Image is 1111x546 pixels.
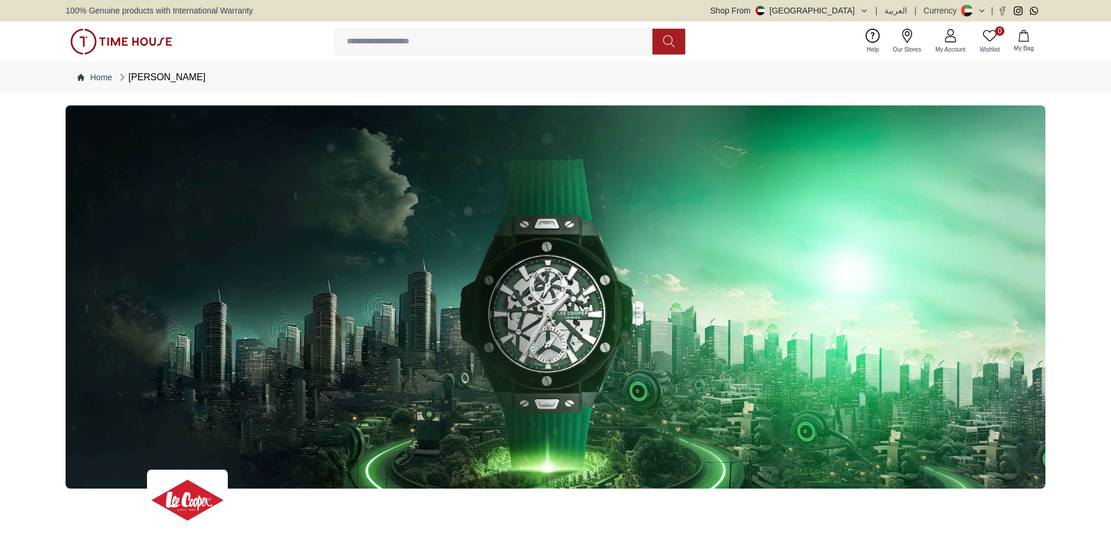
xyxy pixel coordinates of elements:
[860,26,886,56] a: Help
[66,61,1045,94] nav: Breadcrumb
[991,5,993,16] span: |
[931,45,970,54] span: My Account
[914,5,917,16] span: |
[756,6,765,15] img: United Arab Emirates
[66,5,253,16] span: 100% Genuine products with International Warranty
[1030,6,1038,15] a: Whatsapp
[998,6,1007,15] a: Facebook
[888,45,926,54] span: Our Stores
[1007,28,1041,55] button: My Bag
[884,5,907,16] button: العربية
[1014,6,1023,15] a: Instagram
[975,45,1004,54] span: Wishlist
[995,26,1004,36] span: 0
[924,5,962,16] div: Currency
[1009,44,1038,53] span: My Bag
[886,26,928,56] a: Our Stores
[117,70,206,84] div: [PERSON_NAME]
[70,29,172,54] img: ...
[862,45,884,54] span: Help
[66,105,1045,489] img: ...
[973,26,1007,56] a: 0Wishlist
[77,71,112,83] a: Home
[147,469,228,531] img: ...
[876,5,878,16] span: |
[710,5,869,16] button: Shop From[GEOGRAPHIC_DATA]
